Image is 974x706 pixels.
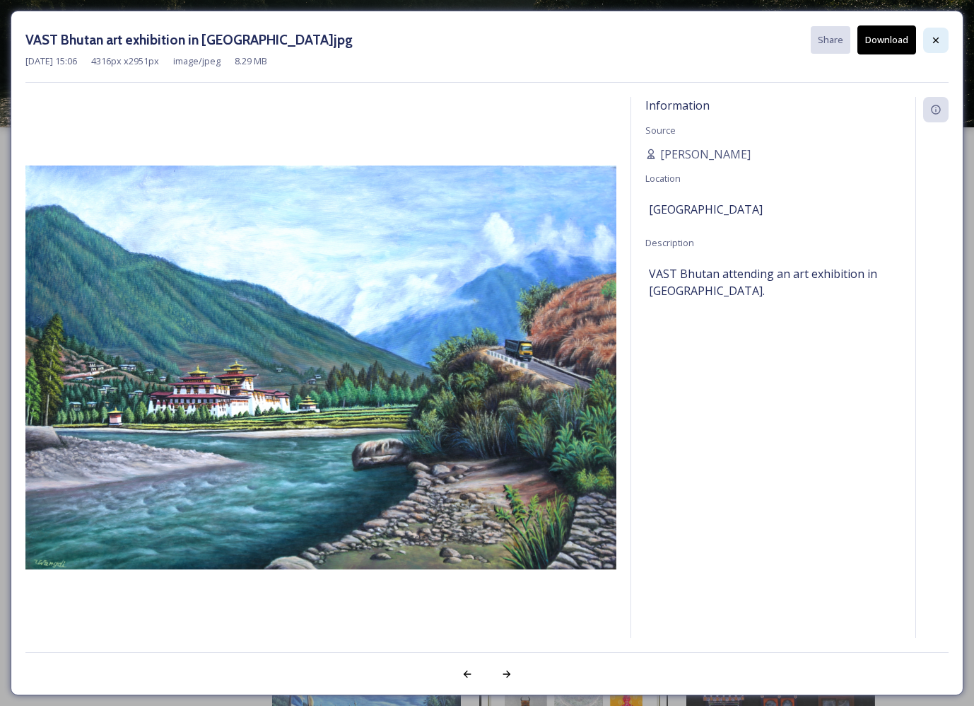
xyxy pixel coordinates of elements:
span: 8.29 MB [235,54,267,68]
img: VAST%20Bhutan%20art%20exhibition%20in%20Brussels11.jpg [25,166,616,570]
span: Location [645,172,681,185]
span: [DATE] 15:06 [25,54,77,68]
span: Description [645,236,694,249]
span: Information [645,98,710,113]
span: 4316 px x 2951 px [91,54,159,68]
span: VAST Bhutan attending an art exhibition in [GEOGRAPHIC_DATA]. [649,265,898,299]
span: [PERSON_NAME] [660,146,751,163]
button: Share [811,26,850,54]
button: Download [857,25,916,54]
span: Source [645,124,676,137]
span: [GEOGRAPHIC_DATA] [649,201,763,218]
span: image/jpeg [173,54,221,68]
h3: VAST Bhutan art exhibition in [GEOGRAPHIC_DATA]jpg [25,30,353,50]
